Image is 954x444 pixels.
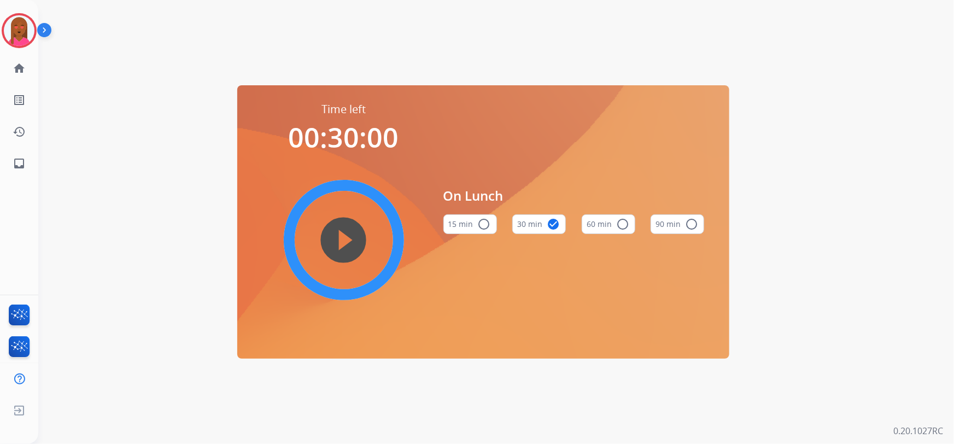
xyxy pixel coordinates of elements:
[685,218,698,231] mat-icon: radio_button_unchecked
[13,62,26,75] mat-icon: home
[13,157,26,170] mat-icon: inbox
[651,214,704,234] button: 90 min
[289,119,399,156] span: 00:30:00
[478,218,491,231] mat-icon: radio_button_unchecked
[443,186,705,206] span: On Lunch
[582,214,635,234] button: 60 min
[512,214,566,234] button: 30 min
[547,218,560,231] mat-icon: check_circle
[4,15,34,46] img: avatar
[337,233,350,247] mat-icon: play_circle_filled
[616,218,629,231] mat-icon: radio_button_unchecked
[13,94,26,107] mat-icon: list_alt
[13,125,26,138] mat-icon: history
[321,102,366,117] span: Time left
[893,424,943,437] p: 0.20.1027RC
[443,214,497,234] button: 15 min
